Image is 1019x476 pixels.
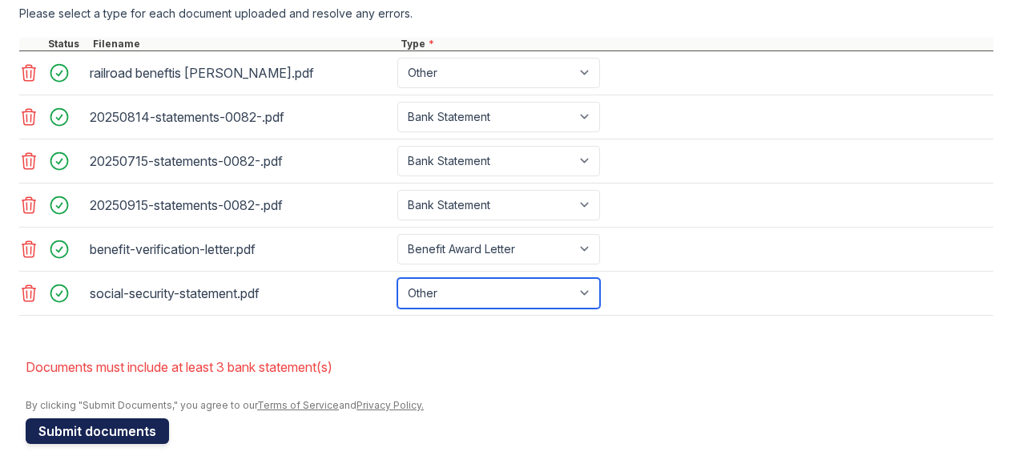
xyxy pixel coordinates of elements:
[26,399,993,412] div: By clicking "Submit Documents," you agree to our and
[90,38,397,50] div: Filename
[26,351,993,383] li: Documents must include at least 3 bank statement(s)
[90,192,391,218] div: 20250915-statements-0082-.pdf
[90,280,391,306] div: social-security-statement.pdf
[90,60,391,86] div: railroad beneftis [PERSON_NAME].pdf
[90,148,391,174] div: 20250715-statements-0082-.pdf
[90,236,391,262] div: benefit-verification-letter.pdf
[45,38,90,50] div: Status
[26,418,169,444] button: Submit documents
[90,104,391,130] div: 20250814-statements-0082-.pdf
[19,6,993,22] div: Please select a type for each document uploaded and resolve any errors.
[257,399,339,411] a: Terms of Service
[397,38,993,50] div: Type
[356,399,424,411] a: Privacy Policy.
